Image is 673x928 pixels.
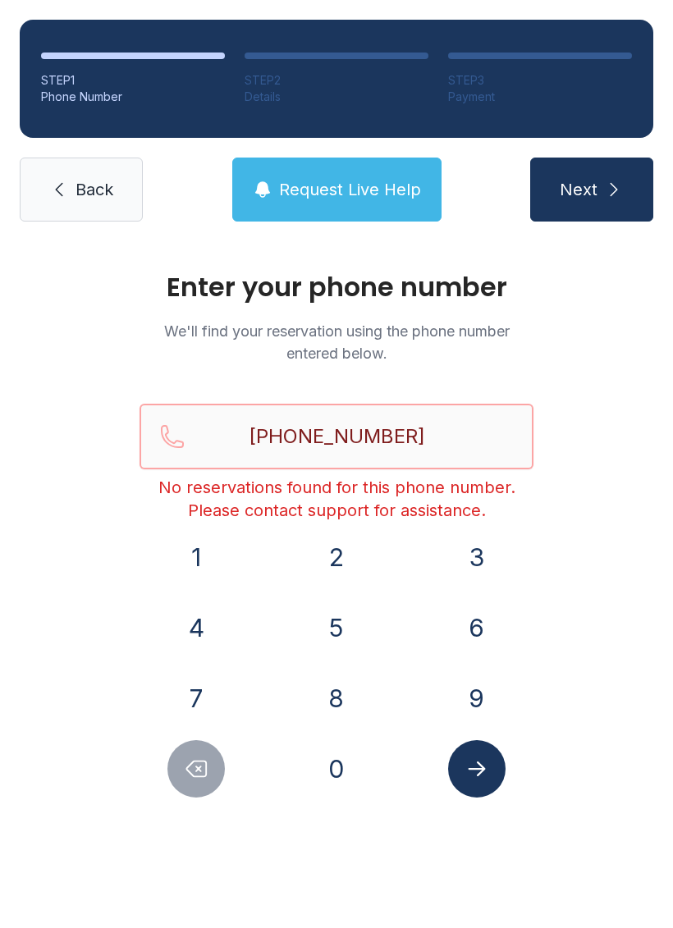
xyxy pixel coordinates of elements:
button: 8 [308,670,365,727]
div: STEP 3 [448,72,632,89]
button: 0 [308,740,365,798]
button: 1 [167,528,225,586]
h1: Enter your phone number [140,274,533,300]
p: We'll find your reservation using the phone number entered below. [140,320,533,364]
button: 4 [167,599,225,656]
span: Back [76,178,113,201]
button: 3 [448,528,506,586]
button: 2 [308,528,365,586]
div: Payment [448,89,632,105]
div: Details [245,89,428,105]
button: Submit lookup form [448,740,506,798]
button: 5 [308,599,365,656]
div: Phone Number [41,89,225,105]
div: STEP 1 [41,72,225,89]
span: Next [560,178,597,201]
div: No reservations found for this phone number. Please contact support for assistance. [140,476,533,522]
div: STEP 2 [245,72,428,89]
input: Reservation phone number [140,404,533,469]
button: 7 [167,670,225,727]
button: Delete number [167,740,225,798]
button: 6 [448,599,506,656]
button: 9 [448,670,506,727]
span: Request Live Help [279,178,421,201]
